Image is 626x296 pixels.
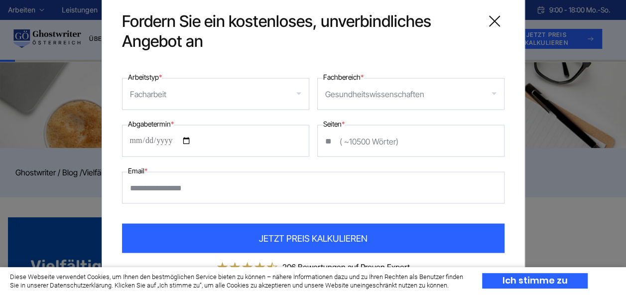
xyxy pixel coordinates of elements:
[128,165,147,177] label: Email
[128,118,174,130] label: Abgabetermin
[323,71,364,83] label: Fachbereich
[122,224,504,253] button: JETZT PREIS KALKULIEREN
[10,273,465,290] div: Diese Webseite verwendet Cookies, um Ihnen den bestmöglichen Service bieten zu können – nähere In...
[282,262,410,272] a: 206 Bewertungen auf Proven Expert
[325,86,424,102] div: Gesundheitswissenschaften
[323,118,345,130] label: Seiten
[128,71,162,83] label: Arbeitstyp
[122,11,477,51] span: Fordern Sie ein kostenloses, unverbindliches Angebot an
[259,232,368,245] span: JETZT PREIS KALKULIEREN
[482,273,588,289] div: Ich stimme zu
[130,86,166,102] div: Facharbeit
